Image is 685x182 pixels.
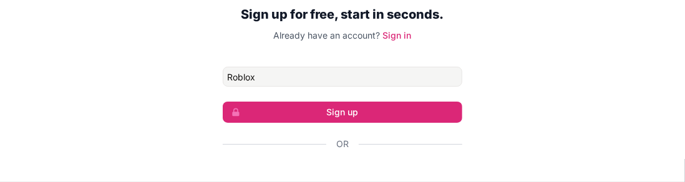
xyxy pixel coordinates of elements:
[223,3,462,26] h2: Sign up for free, start in seconds.
[223,102,462,123] button: Sign up
[336,138,349,150] span: Or
[383,30,412,41] a: Sign in
[223,67,462,87] input: Email address
[274,30,381,41] span: Already have an account?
